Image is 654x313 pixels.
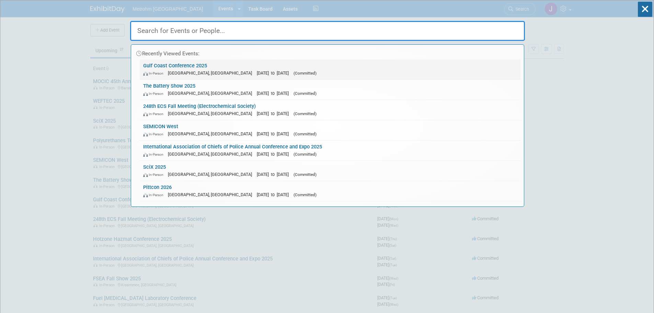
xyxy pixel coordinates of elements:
span: In-Person [143,132,167,136]
span: In-Person [143,112,167,116]
div: Recently Viewed Events: [135,45,520,59]
a: 248th ECS Fall Meeting (Electrochemical Society) In-Person [GEOGRAPHIC_DATA], [GEOGRAPHIC_DATA] [... [140,100,520,120]
span: [DATE] to [DATE] [257,131,292,136]
span: (Committed) [294,91,317,96]
span: [GEOGRAPHIC_DATA], [GEOGRAPHIC_DATA] [168,91,255,96]
a: Pittcon 2026 In-Person [GEOGRAPHIC_DATA], [GEOGRAPHIC_DATA] [DATE] to [DATE] (Committed) [140,181,520,201]
a: SEMICON West In-Person [GEOGRAPHIC_DATA], [GEOGRAPHIC_DATA] [DATE] to [DATE] (Committed) [140,120,520,140]
span: [GEOGRAPHIC_DATA], [GEOGRAPHIC_DATA] [168,131,255,136]
span: (Committed) [294,132,317,136]
span: [DATE] to [DATE] [257,192,292,197]
input: Search for Events or People... [130,21,525,41]
span: [DATE] to [DATE] [257,70,292,76]
span: [GEOGRAPHIC_DATA], [GEOGRAPHIC_DATA] [168,111,255,116]
span: In-Person [143,152,167,157]
span: In-Person [143,193,167,197]
span: [GEOGRAPHIC_DATA], [GEOGRAPHIC_DATA] [168,152,255,157]
span: [DATE] to [DATE] [257,152,292,157]
span: [DATE] to [DATE] [257,91,292,96]
span: (Committed) [294,192,317,197]
a: The Battery Show 2025 In-Person [GEOGRAPHIC_DATA], [GEOGRAPHIC_DATA] [DATE] to [DATE] (Committed) [140,80,520,100]
a: SciX 2025 In-Person [GEOGRAPHIC_DATA], [GEOGRAPHIC_DATA] [DATE] to [DATE] (Committed) [140,161,520,181]
span: In-Person [143,172,167,177]
span: In-Person [143,91,167,96]
span: In-Person [143,71,167,76]
span: (Committed) [294,111,317,116]
a: Gulf Coast Conference 2025 In-Person [GEOGRAPHIC_DATA], [GEOGRAPHIC_DATA] [DATE] to [DATE] (Commi... [140,59,520,79]
span: [GEOGRAPHIC_DATA], [GEOGRAPHIC_DATA] [168,192,255,197]
span: (Committed) [294,152,317,157]
span: (Committed) [294,172,317,177]
span: [GEOGRAPHIC_DATA], [GEOGRAPHIC_DATA] [168,70,255,76]
span: (Committed) [294,71,317,76]
span: [DATE] to [DATE] [257,111,292,116]
span: [DATE] to [DATE] [257,172,292,177]
span: [GEOGRAPHIC_DATA], [GEOGRAPHIC_DATA] [168,172,255,177]
a: International Association of Chiefs of Police Annual Conference and Expo 2025 In-Person [GEOGRAPH... [140,141,520,160]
